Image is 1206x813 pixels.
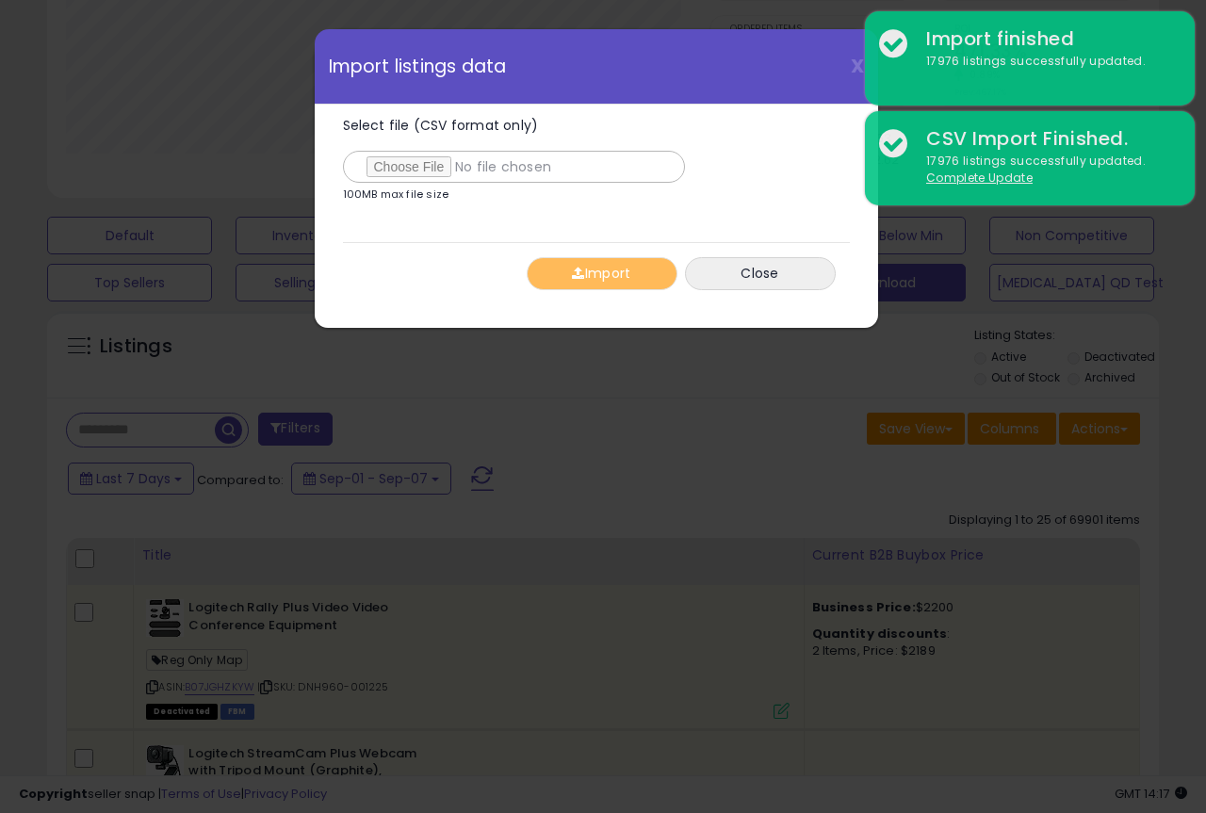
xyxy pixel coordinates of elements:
u: Complete Update [926,170,1033,186]
div: Import finished [912,25,1181,53]
span: X [851,53,864,79]
div: CSV Import Finished. [912,125,1181,153]
span: Import listings data [329,57,507,75]
button: Import [527,257,677,290]
button: Close [685,257,836,290]
span: Select file (CSV format only) [343,116,539,135]
div: 17976 listings successfully updated. [912,53,1181,71]
p: 100MB max file size [343,189,449,200]
div: 17976 listings successfully updated. [912,153,1181,187]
